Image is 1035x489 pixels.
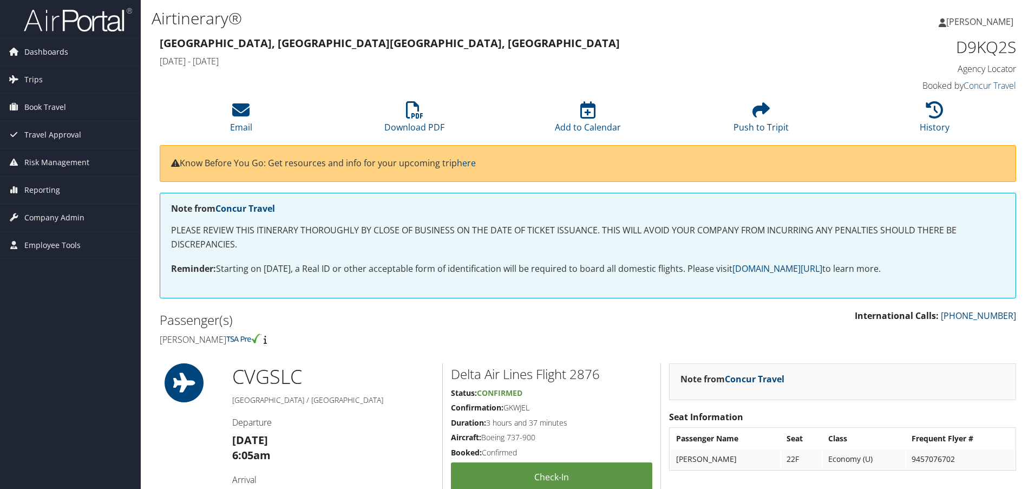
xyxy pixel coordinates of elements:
strong: 6:05am [232,448,271,462]
h5: GKWJEL [451,402,652,413]
img: airportal-logo.png [24,7,132,32]
td: 22F [781,449,822,469]
p: Starting on [DATE], a Real ID or other acceptable form of identification will be required to boar... [171,262,1005,276]
h1: CVG SLC [232,363,434,390]
th: Seat [781,429,822,448]
h5: Boeing 737-900 [451,432,652,443]
strong: [GEOGRAPHIC_DATA], [GEOGRAPHIC_DATA] [GEOGRAPHIC_DATA], [GEOGRAPHIC_DATA] [160,36,620,50]
strong: Aircraft: [451,432,481,442]
strong: Note from [171,203,275,214]
h2: Passenger(s) [160,311,580,329]
span: Trips [24,66,43,93]
th: Passenger Name [671,429,780,448]
a: Push to Tripit [733,107,789,133]
th: Class [823,429,905,448]
h1: Airtinerary® [152,7,733,30]
strong: Duration: [451,418,486,428]
h4: Booked by [814,80,1016,92]
td: [PERSON_NAME] [671,449,780,469]
span: Company Admin [24,204,84,231]
a: [PERSON_NAME] [939,5,1024,38]
strong: Confirmation: [451,402,503,413]
strong: International Calls: [855,310,939,322]
img: tsa-precheck.png [226,334,261,343]
span: Dashboards [24,38,68,66]
h5: 3 hours and 37 minutes [451,418,652,428]
a: [DOMAIN_NAME][URL] [732,263,822,275]
h4: [PERSON_NAME] [160,334,580,345]
strong: [DATE] [232,433,268,447]
a: Download PDF [384,107,444,133]
strong: Reminder: [171,263,216,275]
h2: Delta Air Lines Flight 2876 [451,365,652,383]
span: Reporting [24,177,60,204]
a: [PHONE_NUMBER] [941,310,1016,322]
td: Economy (U) [823,449,905,469]
h4: Arrival [232,474,434,486]
a: Email [230,107,252,133]
a: Add to Calendar [555,107,621,133]
strong: Note from [680,373,784,385]
strong: Booked: [451,447,482,458]
h4: Departure [232,416,434,428]
span: Book Travel [24,94,66,121]
h4: [DATE] - [DATE] [160,55,798,67]
h5: Confirmed [451,447,652,458]
a: Concur Travel [215,203,275,214]
span: [PERSON_NAME] [946,16,1013,28]
p: PLEASE REVIEW THIS ITINERARY THOROUGHLY BY CLOSE OF BUSINESS ON THE DATE OF TICKET ISSUANCE. THIS... [171,224,1005,251]
span: Travel Approval [24,121,81,148]
p: Know Before You Go: Get resources and info for your upcoming trip [171,157,1005,171]
span: Confirmed [477,388,522,398]
a: Concur Travel [964,80,1016,92]
strong: Seat Information [669,411,743,423]
span: Employee Tools [24,232,81,259]
span: Risk Management [24,149,89,176]
td: 9457076702 [906,449,1014,469]
th: Frequent Flyer # [906,429,1014,448]
strong: Status: [451,388,477,398]
a: Concur Travel [725,373,784,385]
h4: Agency Locator [814,63,1016,75]
a: here [457,157,476,169]
h5: [GEOGRAPHIC_DATA] / [GEOGRAPHIC_DATA] [232,395,434,406]
h1: D9KQ2S [814,36,1016,58]
a: History [920,107,949,133]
